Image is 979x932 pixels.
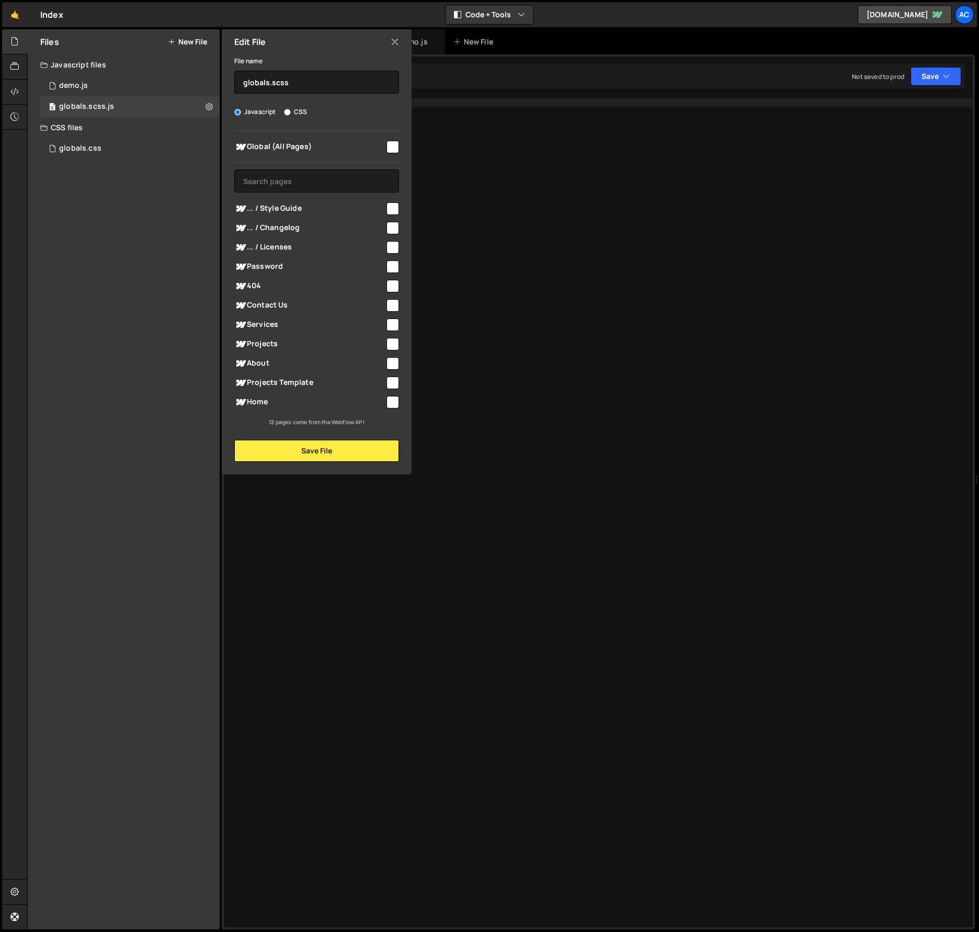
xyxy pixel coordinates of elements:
input: CSS [284,109,291,116]
div: demo.js [399,37,428,47]
span: 0 [49,104,55,112]
span: About [234,357,385,370]
input: Javascript [234,109,241,116]
span: Projects [234,338,385,350]
span: 404 [234,280,385,292]
div: Index [40,8,63,21]
button: New File [168,38,207,46]
div: New File [453,37,497,47]
div: 17340/48149.js [40,75,220,96]
label: Javascript [234,107,276,117]
span: Services [234,319,385,331]
a: [DOMAIN_NAME] [858,5,952,24]
span: Projects Template [234,377,385,389]
a: 🤙 [2,2,28,27]
div: Javascript files [28,54,220,75]
div: 17340/48151.css [40,138,220,159]
button: Save [910,67,961,86]
h2: Edit File [234,36,266,48]
div: globals.scss.js [59,102,114,111]
a: Ac [955,5,974,24]
span: Home [234,396,385,408]
span: ... / Style Guide [234,202,385,215]
div: Not saved to prod [852,72,904,81]
div: CSS files [28,117,220,138]
span: Global (All Pages) [234,141,385,153]
small: 12 pages come from the Webflow API [269,418,364,426]
div: 17340/48295.js [40,96,220,117]
span: ... / Changelog [234,222,385,234]
input: Search pages [234,169,399,192]
label: File name [234,56,263,66]
span: Contact Us [234,299,385,312]
input: Name [234,71,399,94]
span: Password [234,260,385,273]
div: demo.js [59,81,88,90]
span: ... / Licenses [234,241,385,254]
h2: Files [40,36,59,48]
div: globals.css [59,144,101,153]
label: CSS [284,107,307,117]
button: Save File [234,440,399,462]
button: Code + Tools [446,5,533,24]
